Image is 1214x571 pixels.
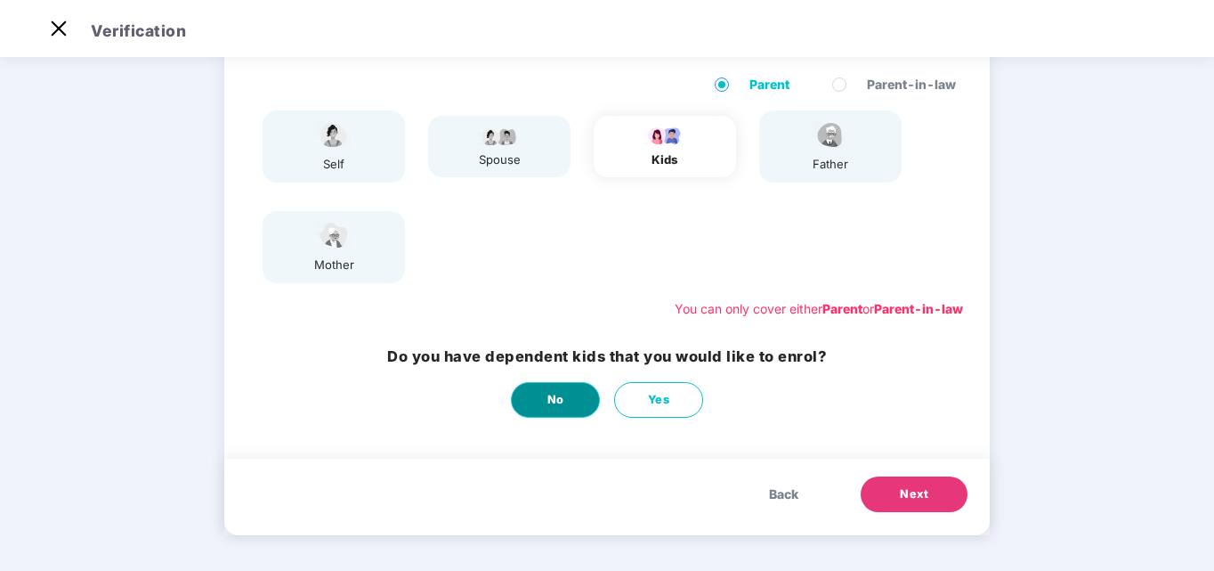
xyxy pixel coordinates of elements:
button: No [511,382,600,418]
img: svg+xml;base64,PHN2ZyB4bWxucz0iaHR0cDovL3d3dy53My5vcmcvMjAwMC9zdmciIHdpZHRoPSI5Ny44OTciIGhlaWdodD... [477,125,522,146]
button: Back [751,477,816,512]
span: Parent [742,75,797,94]
button: Yes [614,382,703,418]
div: kids [643,151,687,169]
span: No [547,391,564,409]
span: Next [900,485,928,503]
div: self [312,155,356,174]
div: You can only cover either or [675,299,963,319]
div: father [808,155,853,174]
img: svg+xml;base64,PHN2ZyB4bWxucz0iaHR0cDovL3d3dy53My5vcmcvMjAwMC9zdmciIHdpZHRoPSI3OS4wMzciIGhlaWdodD... [643,125,687,146]
b: Parent-in-law [874,301,963,316]
span: Parent-in-law [860,75,963,94]
div: mother [312,256,356,274]
span: Yes [648,391,670,409]
img: svg+xml;base64,PHN2ZyB4bWxucz0iaHR0cDovL3d3dy53My5vcmcvMjAwMC9zdmciIHdpZHRoPSI1NCIgaGVpZ2h0PSIzOC... [312,220,356,251]
button: Next [861,477,967,512]
img: svg+xml;base64,PHN2ZyBpZD0iU3BvdXNlX2ljb24iIHhtbG5zPSJodHRwOi8vd3d3LnczLm9yZy8yMDAwL3N2ZyIgd2lkdG... [312,119,356,151]
div: spouse [477,151,522,169]
span: Back [769,485,798,504]
img: svg+xml;base64,PHN2ZyBpZD0iRmF0aGVyX2ljb24iIHhtbG5zPSJodHRwOi8vd3d3LnczLm9yZy8yMDAwL3N2ZyIgeG1sbn... [808,119,853,151]
h3: Do you have dependent kids that you would like to enrol? [387,346,827,369]
b: Parent [822,301,862,316]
